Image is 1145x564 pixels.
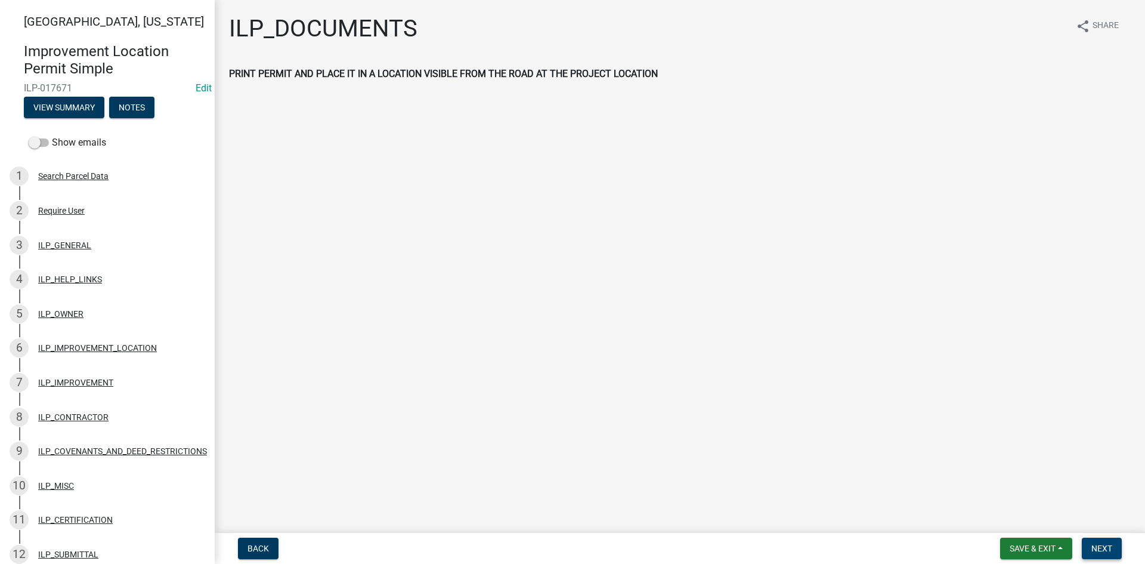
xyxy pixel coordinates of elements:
[10,476,29,495] div: 10
[10,201,29,220] div: 2
[38,310,83,318] div: ILP_OWNER
[24,43,205,78] h4: Improvement Location Permit Simple
[10,304,29,323] div: 5
[229,14,417,43] h1: ILP_DOCUMENTS
[109,103,154,113] wm-modal-confirm: Notes
[10,270,29,289] div: 4
[229,68,658,79] b: PRINT PERMIT AND PLACE IT IN A LOCATION VISIBLE FROM THE ROAD AT THE PROJECT LOCATION
[1010,544,1056,553] span: Save & Exit
[10,545,29,564] div: 12
[10,408,29,427] div: 8
[1082,538,1122,559] button: Next
[38,344,157,352] div: ILP_IMPROVEMENT_LOCATION
[38,447,207,455] div: ILP_COVENANTS_AND_DEED_RESTRICTIONS
[24,82,191,94] span: ILP-017671
[1091,544,1112,553] span: Next
[1093,19,1119,33] span: Share
[38,207,85,215] div: Require User
[38,378,113,387] div: ILP_IMPROVEMENT
[29,135,106,150] label: Show emails
[10,236,29,255] div: 3
[238,538,278,559] button: Back
[38,275,102,283] div: ILP_HELP_LINKS
[38,241,91,249] div: ILP_GENERAL
[196,82,212,94] wm-modal-confirm: Edit Application Number
[24,97,104,118] button: View Summary
[196,82,212,94] a: Edit
[24,14,204,29] span: [GEOGRAPHIC_DATA], [US_STATE]
[1076,19,1090,33] i: share
[24,103,104,113] wm-modal-confirm: Summary
[10,442,29,461] div: 9
[38,550,98,559] div: ILP_SUBMITTAL
[1000,538,1072,559] button: Save & Exit
[38,172,109,180] div: Search Parcel Data
[38,516,113,524] div: ILP_CERTIFICATION
[10,167,29,186] div: 1
[10,510,29,529] div: 11
[109,97,154,118] button: Notes
[38,482,74,490] div: ILP_MISC
[247,544,269,553] span: Back
[10,373,29,392] div: 7
[1066,14,1128,38] button: shareShare
[10,338,29,357] div: 6
[38,413,109,421] div: ILP_CONTRACTOR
